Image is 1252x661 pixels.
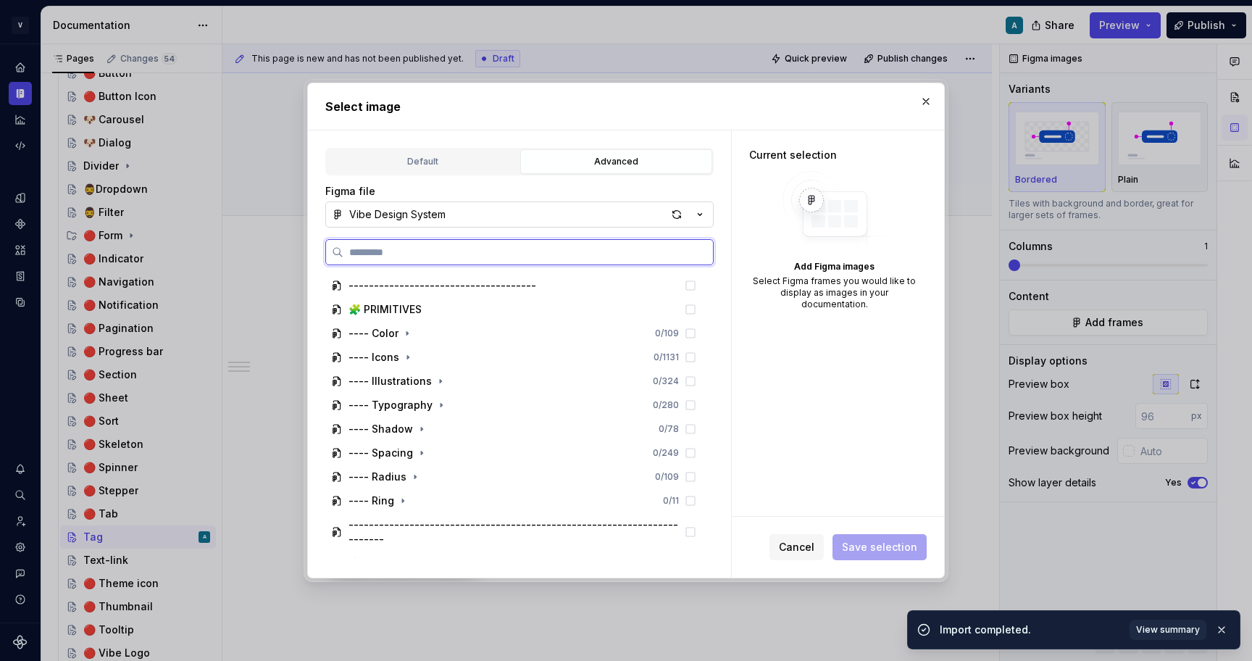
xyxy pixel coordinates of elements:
[749,261,919,273] div: Add Figma images
[653,399,679,411] div: 0 / 280
[349,470,406,484] div: ---- Radius
[325,201,714,228] button: Vibe Design System
[655,328,679,339] div: 0 / 109
[349,494,394,508] div: ---- Ring
[525,154,707,169] div: Advanced
[653,447,679,459] div: 0 / 249
[659,423,679,435] div: 0 / 78
[325,184,375,199] label: Figma file
[663,495,679,507] div: 0 / 11
[349,446,413,460] div: ---- Spacing
[749,275,919,310] div: Select Figma frames you would like to display as images in your documentation.
[349,398,433,412] div: ---- Typography
[325,98,927,115] h2: Select image
[349,326,398,341] div: ---- Color
[653,375,679,387] div: 0 / 324
[332,154,514,169] div: Default
[749,148,919,162] div: Current selection
[349,207,446,222] div: Vibe Design System
[349,422,413,436] div: ---- Shadow
[349,350,399,365] div: ---- Icons
[940,623,1121,637] div: Import completed.
[349,517,679,546] div: ------------------------------------------------------------------------
[655,471,679,483] div: 0 / 109
[654,352,679,363] div: 0 / 1131
[349,374,432,388] div: ---- Illustrations
[779,540,814,554] span: Cancel
[349,302,422,317] div: 🧩 PRIMITIVES
[1136,624,1200,636] span: View summary
[769,534,824,560] button: Cancel
[349,278,536,293] div: -------------------------------------
[349,556,471,570] div: 📦 BASIC COMPONENTS
[1130,620,1206,640] button: View summary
